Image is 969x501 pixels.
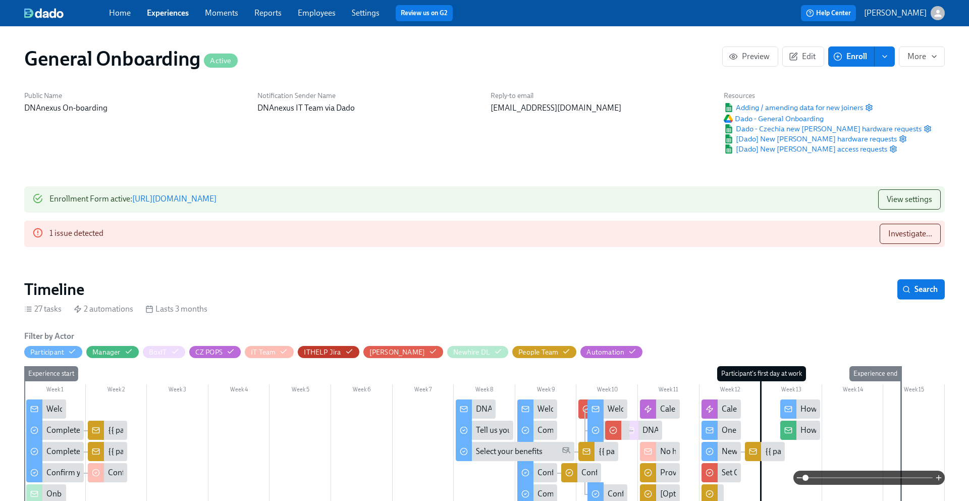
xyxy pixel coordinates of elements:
img: Google Sheet [724,134,734,143]
div: DNAnexus hardware request: new [PERSON_NAME] {{ participant.fullName }}, start date {{ participan... [622,421,662,440]
div: Week 2 [86,384,147,397]
button: enroll [875,46,895,67]
div: How's it going, {{ participant.firstName }}? [780,399,820,419]
div: Experience start [24,366,78,381]
h2: Timeline [24,279,84,299]
button: Search [897,279,945,299]
div: Tell us your hardware and phone preferences [456,421,513,440]
button: Newhire DL [447,346,508,358]
button: Investigate... [880,224,941,244]
button: BoxIT [143,346,185,358]
span: Search [904,284,938,294]
a: Edit [782,46,824,67]
div: No hardware preferences provided [660,446,780,457]
div: 1 issue detected [49,224,103,244]
div: New Hire Welcome CZ [722,446,799,457]
button: [PERSON_NAME] [864,6,945,20]
span: Dado - Czechia new [PERSON_NAME] hardware requests [724,124,922,134]
a: Employees [298,8,336,18]
div: {{ participant.fullName }}'s benefit preferences submitted [599,446,796,457]
span: Active [204,57,237,65]
span: Preview [731,52,770,62]
p: DNAnexus IT Team via Dado [257,103,478,114]
div: Complete your background check [537,488,653,499]
span: Adding / amending data for new joiners [724,103,863,113]
button: Preview [722,46,778,67]
a: Google SheetAdding / amending data for new joiners [724,103,863,113]
div: Welcome to DNAnexus from the People Team! [517,399,557,419]
div: How's {{ participant.firstName }}'s onboarding going? [780,421,820,440]
div: 27 tasks [24,304,62,315]
button: People Team [512,346,576,358]
div: Calendar invites - work email [702,399,741,419]
div: Hide Participant [30,347,64,357]
div: Select your benefits [456,442,574,461]
div: Hide Automation [586,347,624,357]
h6: Resources [724,91,932,101]
span: Enroll [835,52,867,62]
a: Home [109,8,131,18]
div: Week 15 [883,384,945,397]
div: Hide Manager [92,347,120,357]
span: [Dado] New [PERSON_NAME] hardware requests [724,134,897,144]
div: Confirm your name for your DNAnexus email address [517,463,557,482]
div: Welcome from DNAnexus's IT team [587,399,627,419]
div: Experience end [849,366,901,381]
img: Google Sheet [724,144,734,154]
span: View settings [887,194,932,205]
div: Onboarding Summary: {{ participant.fullName }} {{ participant.startDate | MMM DD YYYY }} [46,488,360,499]
a: Google Sheet[Dado] New [PERSON_NAME] hardware requests [724,134,897,144]
div: Confirm what you'd like in your email signature [608,488,770,499]
button: ITHELP Jira [298,346,359,358]
a: [URL][DOMAIN_NAME] [132,194,217,204]
div: DNAnexus Hardware, Benefits and Medical Check [476,404,647,415]
div: Confirm your name for your DNAnexus email address [537,467,721,478]
div: Confirm new [PERSON_NAME] {{ participant.fullName }}'s DNAnexus email address [561,463,601,482]
a: Google SheetDado - Czechia new [PERSON_NAME] hardware requests [724,124,922,134]
button: Manager [86,346,138,358]
div: Welcome to DNAnexus! [46,404,128,415]
div: Confirm new [PERSON_NAME] {{ participant.fullName }}'s DNAnexus email address [88,463,128,482]
div: {{ participant.fullName }}'s new hire welcome questionnaire uploaded [745,442,785,461]
span: Help Center [806,8,851,18]
h6: Public Name [24,91,245,101]
a: Reports [254,8,282,18]
button: Enroll [828,46,875,67]
div: Week 3 [147,384,208,397]
button: Review us on G2 [396,5,453,21]
a: Moments [205,8,238,18]
a: Experiences [147,8,189,18]
a: Review us on G2 [401,8,448,18]
div: Hide CZ POPS [195,347,223,357]
button: More [899,46,945,67]
a: Google DriveDado - General Onboarding [724,114,824,124]
div: DNAnexus Hardware, Benefits and Medical Check [456,399,496,419]
div: Week 11 [638,384,699,397]
button: Help Center [801,5,856,21]
button: Participant [24,346,82,358]
div: Week 8 [454,384,515,397]
div: Confirm your name for your DNAnexus email address [46,467,230,478]
div: {{ participant.fullName }}'s new [PERSON_NAME] questionnaire uploaded [88,442,128,461]
div: {{ participant.fullName }}'s background check docs uploaded [88,421,128,440]
div: Calendar invites - work email [722,404,821,415]
div: Complete your background check [46,425,162,436]
div: Hide Newhire DL [453,347,490,357]
div: Welcome to DNAnexus from the People Team! [537,404,697,415]
div: Provide the onboarding docs for {{ participant.fullName }} [660,467,859,478]
span: Edit [791,52,816,62]
div: Week 7 [393,384,454,397]
div: No hardware preferences provided [640,442,680,461]
span: Dado - General Onboarding [724,114,824,124]
div: How's it going, {{ participant.firstName }}? [800,404,947,415]
h6: Filter by Actor [24,331,74,342]
div: Hide IT Team [251,347,276,357]
img: Google Sheet [724,103,734,112]
span: Investigate... [888,229,932,239]
div: Week 5 [270,384,331,397]
div: Week 4 [208,384,270,397]
button: Automation [580,346,642,358]
div: Week 13 [761,384,822,397]
div: Confirm new [PERSON_NAME] {{ participant.fullName }}'s DNAnexus email address [581,467,872,478]
div: Complete the New [PERSON_NAME] Questionnaire [517,421,557,440]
